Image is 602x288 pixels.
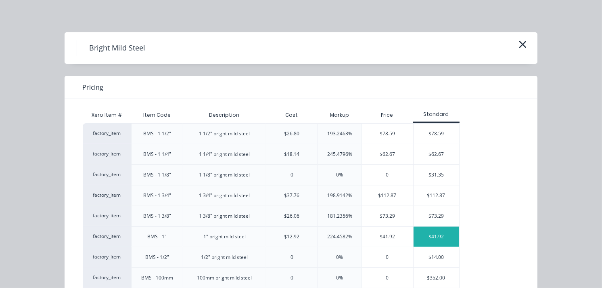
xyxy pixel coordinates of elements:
div: Xero Item # [83,107,131,123]
div: Item Code [137,105,177,125]
div: factory_item [83,247,131,267]
div: 224.4582% [327,233,352,240]
div: 0 [291,254,293,261]
div: factory_item [83,206,131,226]
div: 198.9142% [327,192,352,199]
div: 0% [336,274,343,282]
div: 1 1/8" bright mild steel [199,171,250,179]
div: BMS - 1 1/2" [143,130,171,137]
div: Description [203,105,246,125]
div: 1 3/8" bright mild steel [199,212,250,220]
h4: Bright Mild Steel [77,40,157,56]
div: 1 1/2" bright mild steel [199,130,250,137]
div: Cost [266,107,318,123]
div: $41.92 [414,227,459,247]
div: $14.00 [414,247,459,267]
div: $31.35 [414,165,459,185]
div: $12.92 [284,233,300,240]
div: 0% [336,171,343,179]
div: factory_item [83,226,131,247]
div: 0 [291,171,293,179]
div: $26.80 [284,130,300,137]
div: factory_item [83,144,131,164]
div: $18.14 [284,151,300,158]
div: BMS - 1/2" [145,254,169,261]
div: BMS - 1 1/4" [143,151,171,158]
div: 1 1/4" bright mild steel [199,151,250,158]
div: $78.59 [362,124,413,144]
div: $41.92 [362,227,413,247]
div: factory_item [83,123,131,144]
div: $62.67 [362,144,413,164]
div: 0 [291,274,293,282]
div: factory_item [83,185,131,206]
div: 193.2463% [327,130,352,137]
div: 0 [362,247,413,267]
div: $62.67 [414,144,459,164]
div: 0% [336,254,343,261]
div: BMS - 1 3/4" [143,192,171,199]
div: 0 [362,165,413,185]
div: Markup [318,107,362,123]
div: 1 3/4" bright mild steel [199,192,250,199]
div: Standard [413,111,460,118]
div: BMS - 1" [148,233,167,240]
div: $112.87 [414,185,459,206]
div: 0 [362,268,413,288]
div: $37.76 [284,192,300,199]
div: Price [362,107,413,123]
div: $73.29 [414,206,459,226]
div: BMS - 1 3/8" [143,212,171,220]
div: BMS - 1 1/8" [143,171,171,179]
div: 1/2" bright mild steel [201,254,248,261]
div: 181.2356% [327,212,352,220]
div: factory_item [83,164,131,185]
div: $78.59 [414,124,459,144]
span: Pricing [82,82,103,92]
div: 245.4796% [327,151,352,158]
div: 1" bright mild steel [203,233,246,240]
div: $352.00 [414,268,459,288]
div: $26.06 [284,212,300,220]
div: 100mm bright mild steel [197,274,252,282]
div: $112.87 [362,185,413,206]
div: BMS - 100mm [141,274,173,282]
div: factory_item [83,267,131,288]
div: $73.29 [362,206,413,226]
